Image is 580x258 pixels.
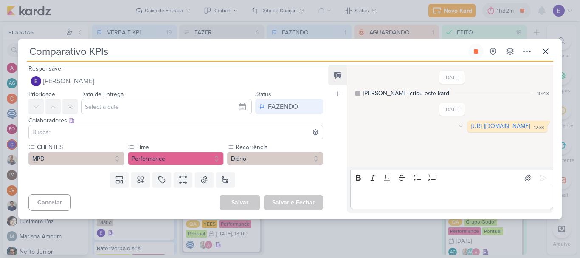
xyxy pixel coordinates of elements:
img: Eduardo Quaresma [31,76,41,86]
button: Cancelar [28,194,71,211]
button: MPD [28,152,124,165]
div: Editor editing area: main [350,186,553,209]
div: 12:38 [534,125,544,131]
div: Colaboradores [28,116,323,125]
label: Time [135,143,224,152]
div: 10:43 [537,90,549,97]
button: [PERSON_NAME] [28,74,323,89]
div: [PERSON_NAME] criou este kard [363,89,449,98]
a: [URL][DOMAIN_NAME] [471,122,530,130]
button: Performance [128,152,224,165]
label: Recorrência [235,143,323,152]
div: FAZENDO [268,102,298,112]
label: Responsável [28,65,62,72]
span: [PERSON_NAME] [43,76,94,86]
div: Editor toolbar [350,170,553,186]
label: Prioridade [28,91,55,98]
label: Status [255,91,271,98]
input: Kard Sem Título [27,44,467,59]
label: Data de Entrega [81,91,124,98]
input: Select a date [81,99,252,114]
label: CLIENTES [36,143,124,152]
input: Buscar [31,127,321,137]
button: Diário [227,152,323,165]
button: FAZENDO [255,99,323,114]
div: Parar relógio [473,48,479,55]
